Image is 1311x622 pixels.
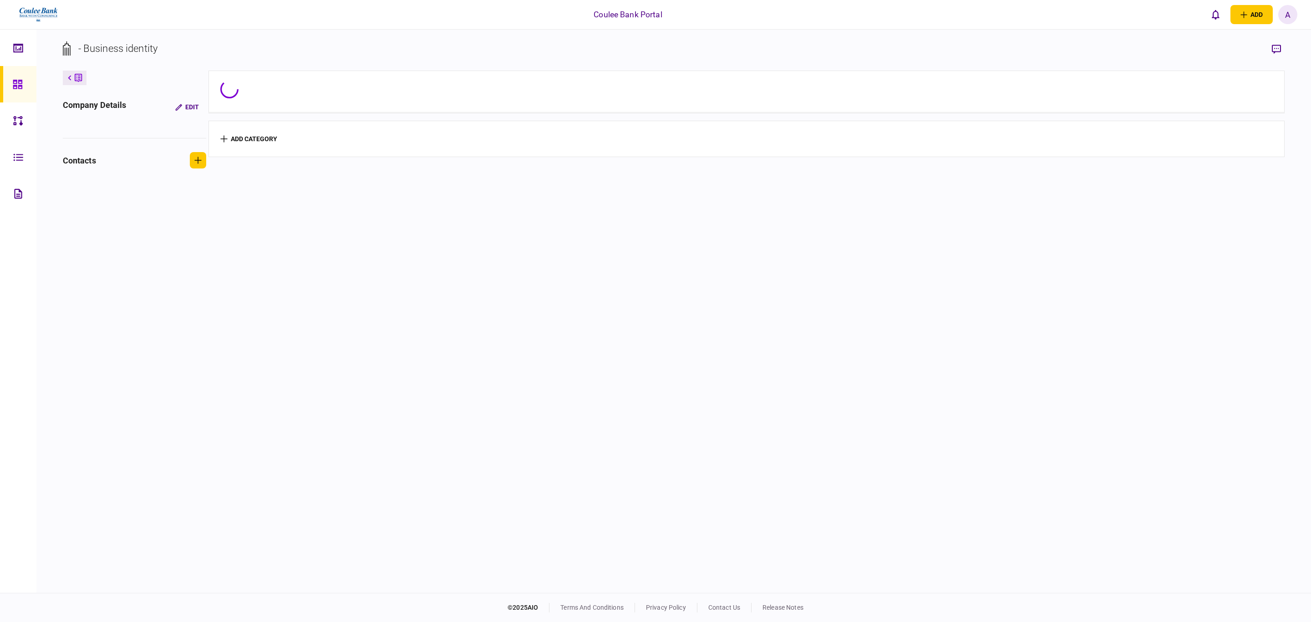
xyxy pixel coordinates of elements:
[78,41,158,56] div: - Business identity
[168,99,206,115] button: Edit
[762,604,803,611] a: release notes
[1230,5,1273,24] button: open adding identity options
[646,604,686,611] a: privacy policy
[18,3,59,26] img: client company logo
[220,135,277,143] button: add category
[594,9,662,20] div: Coulee Bank Portal
[560,604,624,611] a: terms and conditions
[63,99,127,115] div: company details
[1278,5,1297,24] button: A
[63,154,96,167] div: contacts
[508,603,549,612] div: © 2025 AIO
[708,604,740,611] a: contact us
[1206,5,1225,24] button: open notifications list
